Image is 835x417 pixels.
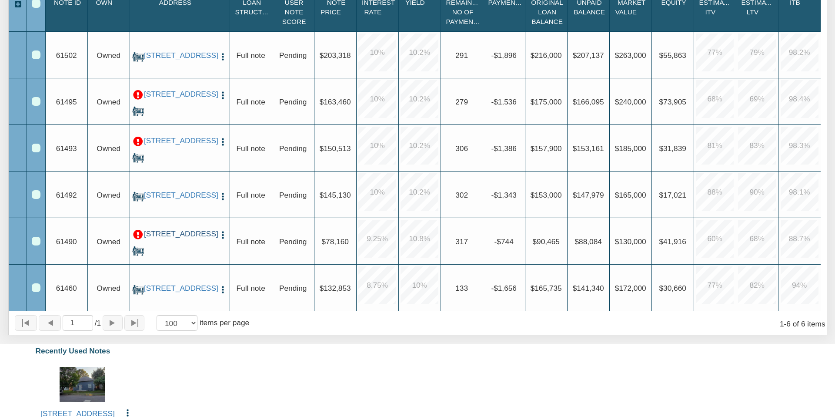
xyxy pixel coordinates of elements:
span: $31,839 [659,144,686,153]
div: 10.8 [401,220,438,258]
span: $165,735 [531,284,562,293]
span: $157,900 [531,144,562,153]
div: 79.0 [738,34,776,71]
span: $90,465 [532,237,559,246]
span: 61502 [56,51,77,60]
button: Press to open the note menu [218,229,227,240]
div: Row 3, Row Selection Checkbox [32,144,40,152]
div: 94.0 [781,266,818,304]
div: 88.0 [696,173,734,211]
button: Press to open the note menu [218,90,227,101]
span: $88,084 [574,237,601,246]
img: cell-menu.png [218,137,227,146]
span: 302 [455,191,468,199]
span: $30,660 [659,284,686,293]
span: Full note [237,284,265,293]
span: No Data [279,284,307,293]
span: items per page [200,318,249,327]
span: $78,160 [321,237,348,246]
span: $41,916 [659,237,686,246]
span: 291 [455,51,468,60]
span: Owned [97,237,120,246]
div: 8.75 [358,266,396,304]
button: Press to open the note menu [218,51,227,62]
div: 88.7 [781,220,818,258]
span: 61493 [56,144,77,153]
div: 10.0 [358,127,396,165]
div: 83.0 [738,127,776,165]
div: 10.2 [401,173,438,211]
button: Press to open the note menu [218,284,227,295]
a: 712 Ave M, S. Houston, TX, 77587 [144,136,215,145]
span: Owned [97,98,120,106]
span: -$1,386 [491,144,517,153]
div: 60.0 [696,220,734,258]
span: 133 [455,284,468,293]
span: $166,095 [573,98,604,106]
button: Page to first [15,315,37,330]
span: $185,000 [615,144,646,153]
div: Recently Used Notes [11,341,824,361]
abbr: through [784,319,787,328]
div: Row 6, Row Selection Checkbox [32,283,40,292]
img: for_sale.png [132,284,144,296]
span: $17,021 [659,191,686,199]
div: 10.0 [401,266,438,304]
a: 1729 Noble Street, Anderson, IN, 46016 [144,229,215,239]
span: $240,000 [615,98,646,106]
div: 10.0 [358,173,396,211]
span: $132,853 [320,284,351,293]
span: 279 [455,98,468,106]
div: 98.1 [781,173,818,211]
div: 98.4 [781,80,818,118]
span: $203,318 [320,51,351,60]
span: $153,000 [531,191,562,199]
div: 10.2 [401,80,438,118]
div: 77.0 [696,266,734,304]
div: Row 5, Row Selection Checkbox [32,237,40,245]
span: $263,000 [615,51,646,60]
span: 61495 [56,98,77,106]
div: 10.2 [401,34,438,71]
span: No Data [279,51,307,60]
img: cell-menu.png [218,230,227,239]
a: 2409 Morningside, Pasadena, TX, 77506 [144,191,215,200]
span: $55,863 [659,51,686,60]
div: 68.0 [738,220,776,258]
div: 9.25 [358,220,396,258]
span: $130,000 [615,237,646,246]
img: cell-menu.png [218,285,227,294]
span: -$1,656 [491,284,517,293]
span: -$1,896 [491,51,517,60]
span: Owned [97,191,120,199]
div: 98.3 [781,127,818,165]
span: $150,513 [320,144,351,153]
div: Row 4, Row Selection Checkbox [32,190,40,199]
span: 61460 [56,284,77,293]
button: Press to open the note menu [218,191,227,202]
span: $172,000 [615,284,646,293]
div: 82.0 [738,266,776,304]
div: Row 1, Row Selection Checkbox [32,50,40,59]
img: for_sale.png [132,51,144,63]
img: for_sale.png [132,191,144,202]
div: 77.0 [696,34,734,71]
button: Press to open the note menu [218,136,227,147]
span: $73,905 [659,98,686,106]
span: $163,460 [320,98,351,106]
button: Page back [39,315,61,330]
span: $153,161 [573,144,604,153]
span: Full note [237,98,265,106]
span: -$1,536 [491,98,517,106]
span: $147,979 [573,191,604,199]
span: Full note [237,237,265,246]
span: Full note [237,51,265,60]
a: 2701 Huckleberry, Pasadena, TX, 77502 [144,51,215,60]
span: Owned [97,284,120,293]
span: -$1,343 [491,191,517,199]
div: Row 2, Row Selection Checkbox [32,97,40,106]
img: cell-menu.png [218,91,227,100]
a: 7118 Heron, Houston, TX, 77087 [144,90,215,99]
div: 98.2 [781,34,818,71]
span: No Data [279,98,307,106]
